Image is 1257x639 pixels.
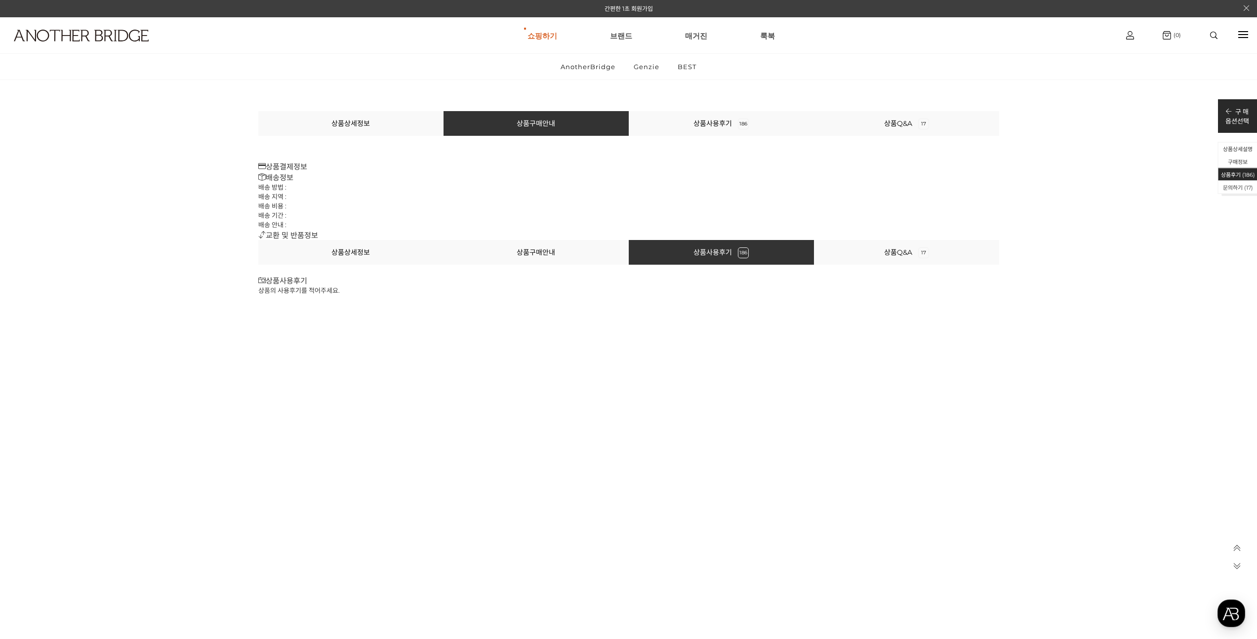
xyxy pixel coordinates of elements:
[760,18,775,53] a: 룩북
[258,285,999,295] p: 상품의 사용후기를 적어주세요.
[153,328,164,336] span: 설정
[31,328,37,336] span: 홈
[517,119,555,128] a: 상품구매안내
[610,18,632,53] a: 브랜드
[625,54,668,80] a: Genzie
[258,210,999,220] li: 배송 기간 :
[331,248,370,257] a: 상품상세정보
[1171,32,1181,39] span: (0)
[669,54,705,80] a: BEST
[738,119,749,129] span: 186
[258,160,999,171] h3: 상품결제정보
[605,5,653,12] a: 간편한 1초 회원가입
[1244,171,1253,178] span: 186
[258,201,999,210] li: 배송 비용 :
[65,313,127,338] a: 대화
[685,18,707,53] a: 매거진
[258,182,999,192] li: 배송 방법 :
[3,313,65,338] a: 홈
[527,18,557,53] a: 쇼핑하기
[90,328,102,336] span: 대화
[918,247,929,258] span: 17
[127,313,190,338] a: 설정
[1225,107,1249,116] p: 구 매
[1126,31,1134,40] img: cart
[517,248,555,257] a: 상품구매안내
[258,275,999,285] h3: 상품사용후기
[1210,32,1217,39] img: search
[1225,116,1249,125] p: 옵션선택
[1163,31,1181,40] a: (0)
[258,171,999,182] h3: 배송정보
[331,119,370,128] a: 상품상세정보
[693,119,749,128] a: 상품사용후기
[738,247,749,258] span: 186
[884,119,929,128] a: 상품Q&A
[918,119,929,129] span: 17
[693,248,749,257] a: 상품사용후기
[258,192,999,201] li: 배송 지역 :
[1163,31,1171,40] img: cart
[884,248,929,257] a: 상품Q&A
[552,54,624,80] a: AnotherBridge
[258,229,999,240] h3: 교환 및 반품정보
[14,30,149,41] img: logo
[258,220,999,229] li: 배송 안내 :
[5,30,194,66] a: logo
